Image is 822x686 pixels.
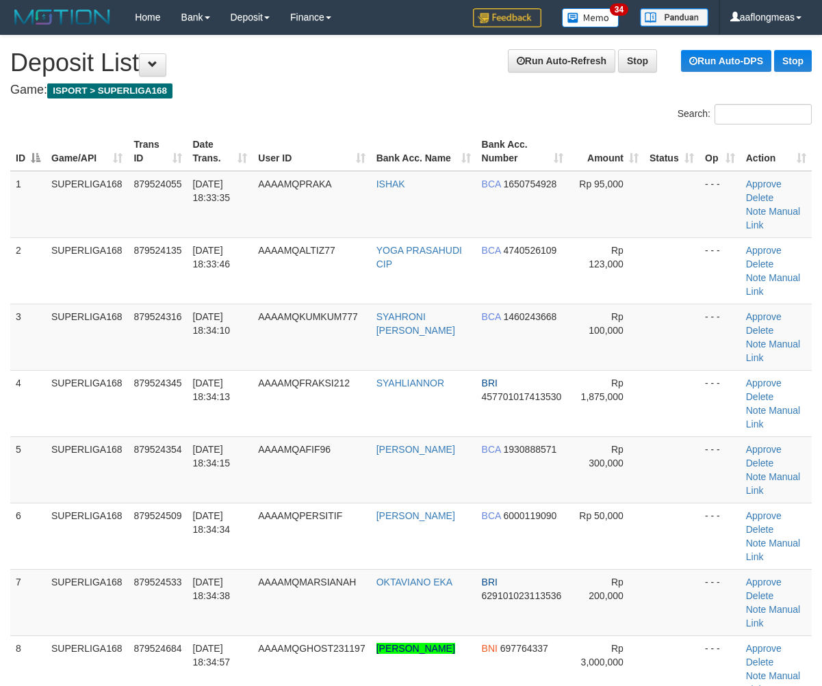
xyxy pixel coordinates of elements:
span: AAAAMQKUMKUM777 [258,311,357,322]
td: 4 [10,370,46,436]
span: Rp 50,000 [579,510,624,521]
a: Note [746,206,767,217]
span: [DATE] 18:34:13 [193,378,231,402]
a: Manual Link [746,339,800,363]
span: 879524135 [133,245,181,256]
a: Delete [746,391,773,402]
th: Op: activate to sort column ascending [699,132,741,171]
td: - - - [699,503,741,569]
a: Delete [746,458,773,469]
th: Bank Acc. Number: activate to sort column ascending [476,132,569,171]
td: 1 [10,171,46,238]
span: [DATE] 18:33:35 [193,179,231,203]
span: Copy 6000119090 to clipboard [503,510,556,521]
span: [DATE] 18:34:15 [193,444,231,469]
a: Note [746,670,767,681]
a: Stop [618,49,657,72]
span: AAAAMQMARSIANAH [258,577,356,588]
label: Search: [678,104,812,124]
span: BRI [482,577,498,588]
span: Rp 1,875,000 [581,378,624,402]
span: 879524055 [133,179,181,189]
td: SUPERLIGA168 [46,237,128,304]
td: 6 [10,503,46,569]
img: Feedback.jpg [473,8,541,27]
a: [PERSON_NAME] [376,444,455,455]
span: Copy 1930888571 to clipboard [503,444,556,455]
span: 879524684 [133,643,181,654]
h1: Deposit List [10,49,812,77]
td: SUPERLIGA168 [46,436,128,503]
a: Delete [746,259,773,269]
a: Approve [746,311,782,322]
span: [DATE] 18:34:57 [193,643,231,668]
a: Stop [774,50,812,72]
th: ID: activate to sort column descending [10,132,46,171]
span: Copy 1460243668 to clipboard [503,311,556,322]
th: Status: activate to sort column ascending [644,132,699,171]
td: SUPERLIGA168 [46,569,128,635]
span: AAAAMQALTIZ77 [258,245,335,256]
td: 7 [10,569,46,635]
td: SUPERLIGA168 [46,503,128,569]
td: SUPERLIGA168 [46,304,128,370]
td: - - - [699,370,741,436]
span: [DATE] 18:34:38 [193,577,231,601]
td: - - - [699,304,741,370]
td: - - - [699,171,741,238]
a: Run Auto-DPS [681,50,771,72]
a: Approve [746,444,782,455]
th: Trans ID: activate to sort column ascending [128,132,187,171]
span: Copy 457701017413530 to clipboard [482,391,562,402]
span: AAAAMQAFIF96 [258,444,331,455]
a: Approve [746,643,782,654]
th: Game/API: activate to sort column ascending [46,132,128,171]
span: BNI [482,643,498,654]
a: Approve [746,179,782,189]
img: panduan.png [640,8,708,27]
a: Manual Link [746,405,800,430]
a: Note [746,405,767,416]
span: AAAAMQPERSITIF [258,510,342,521]
a: Note [746,538,767,549]
a: Delete [746,325,773,336]
span: Copy 697764337 to clipboard [500,643,548,654]
a: Approve [746,378,782,388]
a: SYAHRONI [PERSON_NAME] [376,311,455,336]
span: 879524354 [133,444,181,455]
a: Delete [746,657,773,668]
a: Note [746,604,767,615]
span: BCA [482,245,501,256]
a: Delete [746,192,773,203]
th: Amount: activate to sort column ascending [569,132,644,171]
span: Rp 3,000,000 [581,643,624,668]
span: BCA [482,179,501,189]
h4: Game: [10,83,812,97]
input: Search: [715,104,812,124]
span: 879524533 [133,577,181,588]
a: Delete [746,524,773,535]
a: Note [746,339,767,349]
span: 34 [610,3,628,16]
span: Copy 4740526109 to clipboard [503,245,556,256]
th: User ID: activate to sort column ascending [253,132,370,171]
span: BCA [482,510,501,521]
span: 879524345 [133,378,181,388]
a: Manual Link [746,272,800,297]
span: Rp 300,000 [589,444,624,469]
span: [DATE] 18:33:46 [193,245,231,269]
a: Run Auto-Refresh [508,49,615,72]
a: Note [746,272,767,283]
span: AAAAMQFRAKSI212 [258,378,350,388]
a: Approve [746,510,782,521]
span: 879524509 [133,510,181,521]
a: Note [746,471,767,482]
th: Action: activate to sort column ascending [741,132,812,171]
a: OKTAVIANO EKA [376,577,453,588]
a: YOGA PRASAHUDI CIP [376,245,462,269]
span: Rp 95,000 [579,179,624,189]
span: [DATE] 18:34:34 [193,510,231,535]
span: BCA [482,311,501,322]
td: 2 [10,237,46,304]
td: - - - [699,436,741,503]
